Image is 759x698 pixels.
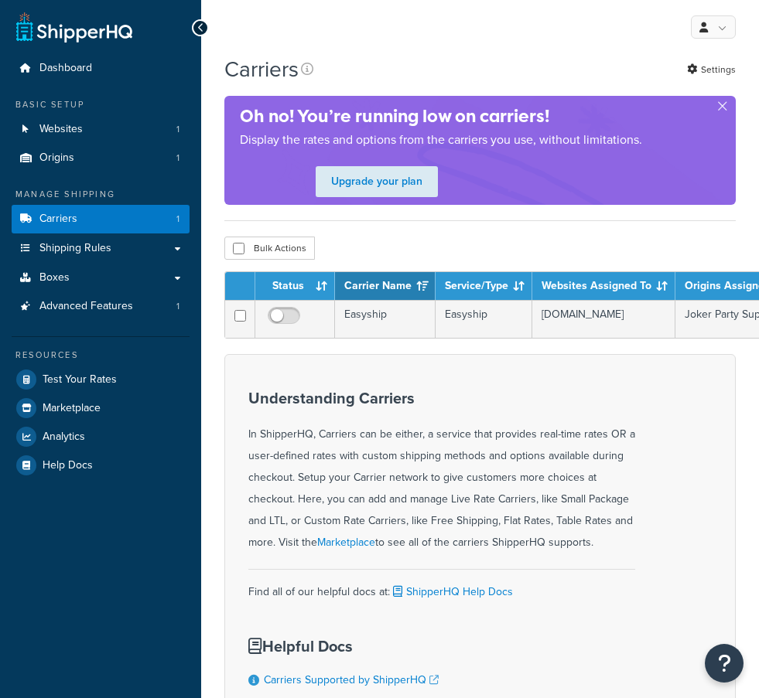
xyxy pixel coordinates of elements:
[255,272,335,300] th: Status: activate to sort column ascending
[240,104,642,129] h4: Oh no! You’re running low on carriers!
[705,644,744,683] button: Open Resource Center
[12,205,190,233] li: Carriers
[687,59,736,80] a: Settings
[39,271,70,284] span: Boxes
[248,638,450,655] h3: Helpful Docs
[39,152,74,165] span: Origins
[317,534,375,550] a: Marketplace
[316,166,438,197] a: Upgrade your plan
[12,188,190,201] div: Manage Shipping
[12,394,190,422] a: Marketplace
[264,672,439,688] a: Carriers Supported by ShipperHQ
[12,349,190,362] div: Resources
[39,123,83,136] span: Websites
[12,264,190,292] a: Boxes
[39,300,133,313] span: Advanced Features
[176,213,179,226] span: 1
[12,292,190,321] a: Advanced Features 1
[39,62,92,75] span: Dashboard
[12,366,190,393] a: Test Your Rates
[12,115,190,144] a: Websites 1
[176,123,179,136] span: 1
[43,459,93,472] span: Help Docs
[248,390,635,407] h3: Understanding Carriers
[436,300,532,338] td: Easyship
[335,300,436,338] td: Easyship
[224,54,299,84] h1: Carriers
[12,205,190,233] a: Carriers 1
[532,300,675,338] td: [DOMAIN_NAME]
[390,584,513,600] a: ShipperHQ Help Docs
[12,144,190,172] a: Origins 1
[12,292,190,321] li: Advanced Features
[43,431,85,444] span: Analytics
[12,98,190,111] div: Basic Setup
[39,213,77,226] span: Carriers
[240,129,642,151] p: Display the rates and options from the carriers you use, without limitations.
[248,569,635,603] div: Find all of our helpful docs at:
[12,451,190,479] a: Help Docs
[176,152,179,165] span: 1
[43,402,101,415] span: Marketplace
[248,390,635,553] div: In ShipperHQ, Carriers can be either, a service that provides real-time rates OR a user-defined r...
[43,373,117,386] span: Test Your Rates
[176,300,179,313] span: 1
[12,423,190,451] a: Analytics
[39,242,111,255] span: Shipping Rules
[12,115,190,144] li: Websites
[12,54,190,83] a: Dashboard
[335,272,436,300] th: Carrier Name: activate to sort column ascending
[12,144,190,172] li: Origins
[436,272,532,300] th: Service/Type: activate to sort column ascending
[16,12,132,43] a: ShipperHQ Home
[12,234,190,263] a: Shipping Rules
[532,272,675,300] th: Websites Assigned To: activate to sort column ascending
[224,237,315,260] button: Bulk Actions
